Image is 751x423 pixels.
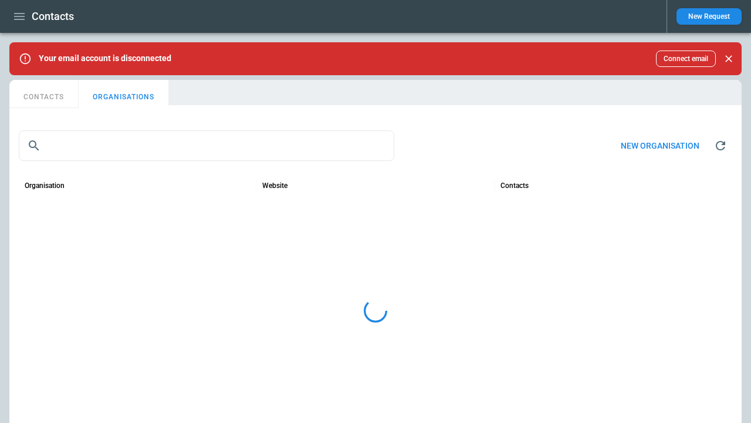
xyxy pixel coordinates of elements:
button: New organisation [611,133,709,159]
div: dismiss [720,46,737,72]
button: CONTACTS [9,80,79,108]
p: Your email account is disconnected [39,53,171,63]
button: ORGANISATIONS [79,80,168,108]
div: Website [262,182,287,190]
div: Contacts [500,182,529,190]
button: Close [720,51,737,67]
button: Connect email [656,51,716,67]
div: Organisation [25,182,65,190]
button: New Request [676,8,742,25]
h1: Contacts [32,9,74,23]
